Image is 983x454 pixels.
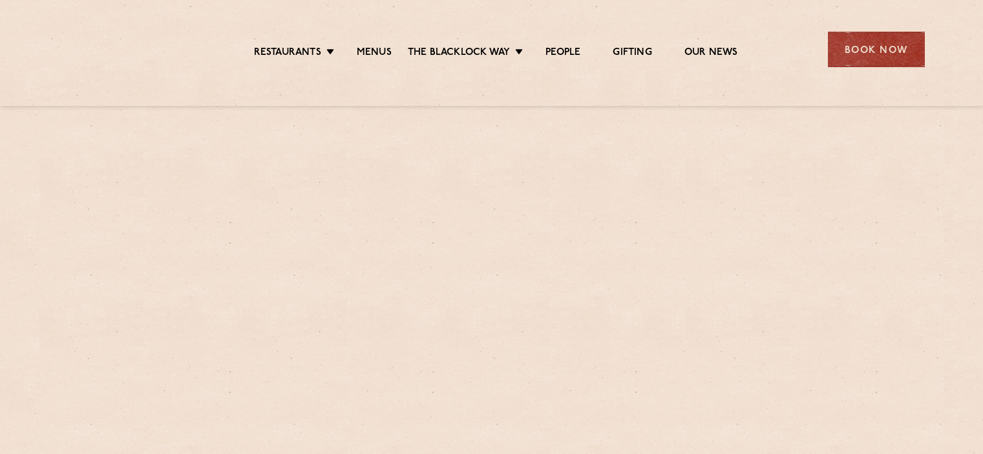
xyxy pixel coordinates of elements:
[59,12,171,87] img: svg%3E
[613,46,651,59] a: Gifting
[684,46,738,59] a: Our News
[254,46,321,59] a: Restaurants
[828,32,925,67] div: Book Now
[357,46,392,59] a: Menus
[545,46,580,59] a: People
[408,46,510,59] a: The Blacklock Way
